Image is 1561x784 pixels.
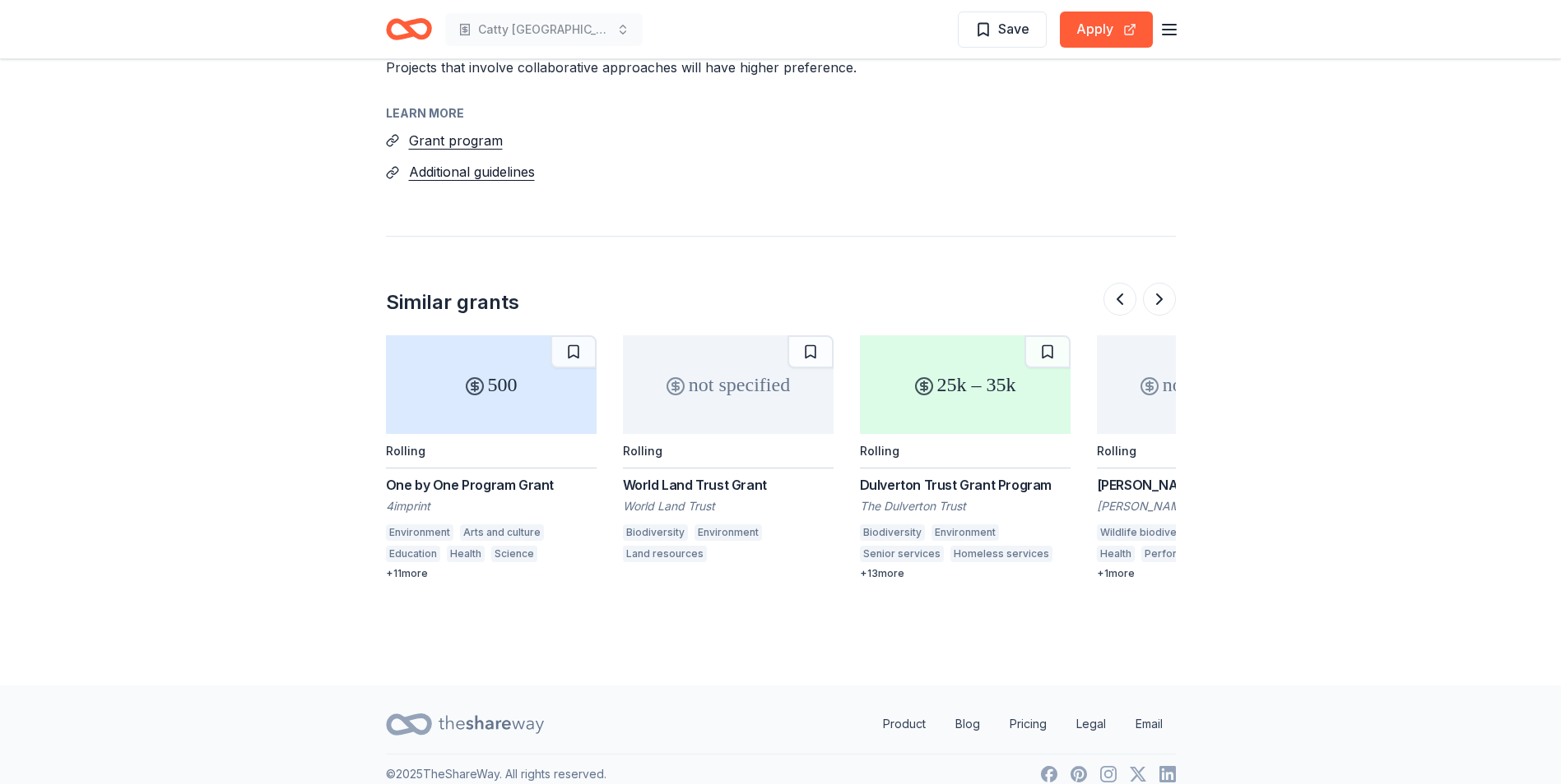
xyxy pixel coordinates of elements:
[860,524,925,541] div: Biodiversity
[1097,567,1308,580] div: + 1 more
[1141,546,1225,562] div: Performing arts
[623,475,834,495] div: World Land Trust Grant
[623,524,688,541] div: Biodiversity
[491,546,537,562] div: Science
[860,498,1071,514] div: The Dulverton Trust
[942,708,993,740] a: Blog
[860,475,1071,495] div: Dulverton Trust Grant Program
[931,524,999,541] div: Environment
[860,335,1071,580] a: 25k – 35kRollingDulverton Trust Grant ProgramThe Dulverton TrustBiodiversityEnvironmentSenior ser...
[623,546,707,562] div: Land resources
[386,58,1176,77] p: Projects that involve collaborative approaches will have higher preference.
[870,708,1176,740] nav: quick links
[386,289,519,316] div: Similar grants
[1097,444,1136,458] div: Rolling
[1060,12,1153,48] button: Apply
[386,335,597,434] div: 500
[950,546,1052,562] div: Homeless services
[870,708,939,740] a: Product
[386,524,453,541] div: Environment
[1122,708,1176,740] a: Email
[623,335,834,434] div: not specified
[997,708,1060,740] a: Pricing
[478,20,610,39] span: Catty [GEOGRAPHIC_DATA] Renovations
[623,444,662,458] div: Rolling
[386,546,440,562] div: Education
[860,335,1071,434] div: 25k – 35k
[1097,498,1308,514] div: [PERSON_NAME] and [PERSON_NAME] Foundation
[860,444,899,458] div: Rolling
[460,524,544,541] div: Arts and culture
[386,567,597,580] div: + 11 more
[860,546,944,562] div: Senior services
[1097,335,1308,434] div: not specified
[445,13,643,46] button: Catty [GEOGRAPHIC_DATA] Renovations
[447,546,485,562] div: Health
[386,764,606,784] p: © 2025 TheShareWay. All rights reserved.
[623,335,834,567] a: not specifiedRollingWorld Land Trust GrantWorld Land TrustBiodiversityEnvironmentLand resources
[860,567,1071,580] div: + 13 more
[958,12,1047,48] button: Save
[998,18,1029,39] span: Save
[623,498,834,514] div: World Land Trust
[409,161,535,182] button: Additional guidelines
[386,335,597,580] a: 500RollingOne by One Program Grant4imprintEnvironmentArts and cultureEducationHealthScience+11more
[1063,708,1119,740] a: Legal
[1097,335,1308,580] a: not specifiedRolling[PERSON_NAME] and [PERSON_NAME] Foundation Grant[PERSON_NAME] and [PERSON_NAM...
[1097,475,1308,495] div: [PERSON_NAME] and [PERSON_NAME] Foundation Grant
[386,10,432,48] a: Home
[386,104,1176,123] div: Learn more
[386,444,425,458] div: Rolling
[386,475,597,495] div: One by One Program Grant
[386,498,597,514] div: 4imprint
[1097,524,1201,541] div: Wildlife biodiversity
[695,524,762,541] div: Environment
[1097,546,1135,562] div: Health
[409,130,503,151] button: Grant program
